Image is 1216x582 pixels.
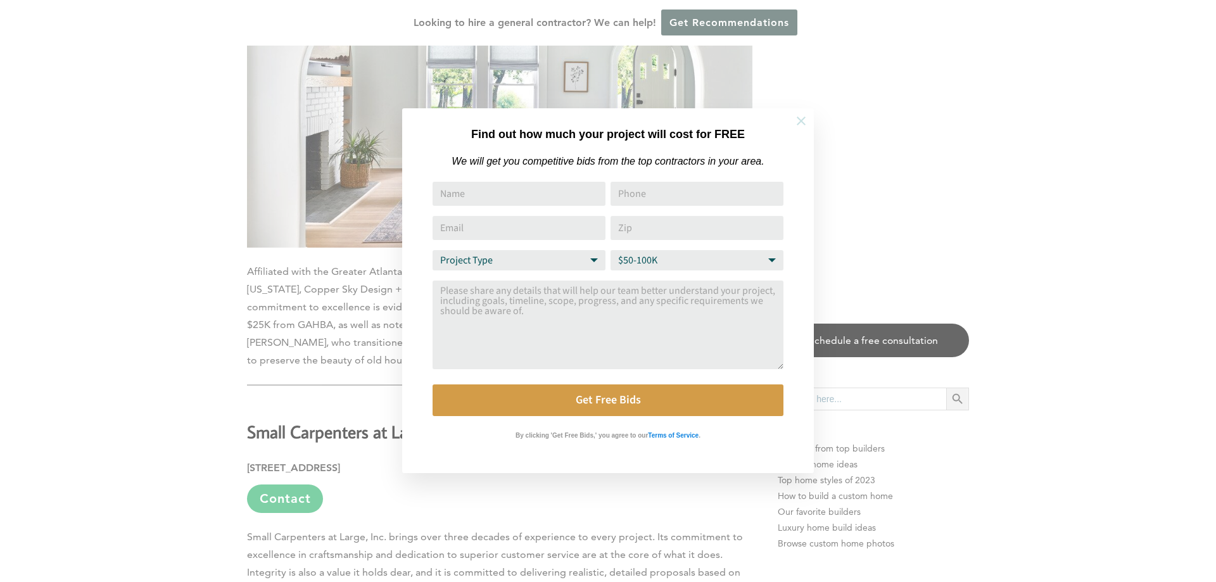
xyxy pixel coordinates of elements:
[516,432,648,439] strong: By clicking 'Get Free Bids,' you agree to our
[973,491,1201,567] iframe: Drift Widget Chat Controller
[779,99,823,143] button: Close
[611,216,783,240] input: Zip
[699,432,700,439] strong: .
[433,182,605,206] input: Name
[611,250,783,270] select: Budget Range
[471,128,745,141] strong: Find out how much your project will cost for FREE
[648,429,699,440] a: Terms of Service
[433,250,605,270] select: Project Type
[433,384,783,416] button: Get Free Bids
[433,216,605,240] input: Email Address
[452,156,764,167] em: We will get you competitive bids from the top contractors in your area.
[648,432,699,439] strong: Terms of Service
[433,281,783,369] textarea: Comment or Message
[611,182,783,206] input: Phone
